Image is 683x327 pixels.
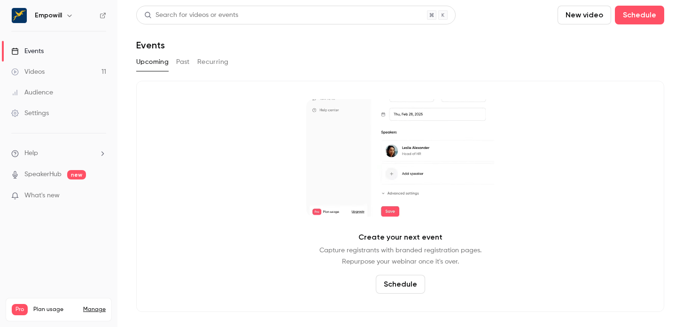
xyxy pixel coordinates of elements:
[24,148,38,158] span: Help
[11,67,45,77] div: Videos
[33,306,78,313] span: Plan usage
[136,39,165,51] h1: Events
[197,54,229,70] button: Recurring
[12,8,27,23] img: Empowill
[24,191,60,201] span: What's new
[83,306,106,313] a: Manage
[67,170,86,179] span: new
[11,47,44,56] div: Events
[376,275,425,294] button: Schedule
[11,88,53,97] div: Audience
[11,148,106,158] li: help-dropdown-opener
[95,192,106,200] iframe: Noticeable Trigger
[12,304,28,315] span: Pro
[176,54,190,70] button: Past
[319,245,481,267] p: Capture registrants with branded registration pages. Repurpose your webinar once it's over.
[144,10,238,20] div: Search for videos or events
[35,11,62,20] h6: Empowill
[24,170,62,179] a: SpeakerHub
[136,54,169,70] button: Upcoming
[558,6,611,24] button: New video
[11,109,49,118] div: Settings
[358,232,442,243] p: Create your next event
[615,6,664,24] button: Schedule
